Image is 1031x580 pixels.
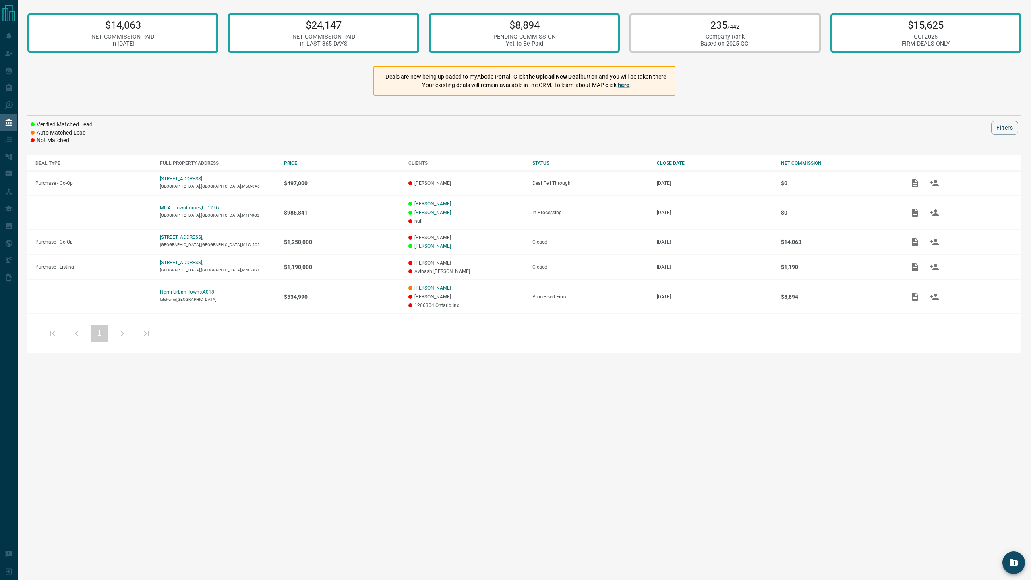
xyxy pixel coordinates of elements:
[781,209,897,216] p: $0
[91,40,154,47] div: in [DATE]
[532,239,649,245] div: Closed
[414,285,451,291] a: [PERSON_NAME]
[160,242,276,247] p: [GEOGRAPHIC_DATA],[GEOGRAPHIC_DATA],M1C-5C5
[35,180,152,186] p: Purchase - Co-Op
[905,294,925,299] span: Add / View Documents
[925,294,944,299] span: Match Clients
[532,210,649,215] div: In Processing
[925,209,944,215] span: Match Clients
[781,239,897,245] p: $14,063
[160,160,276,166] div: FULL PROPERTY ADDRESS
[408,160,525,166] div: CLIENTS
[284,264,400,270] p: $1,190,000
[408,302,525,308] p: 1266304 Ontario Inc.
[657,294,773,300] p: [DATE]
[902,33,950,40] div: GCI 2025
[532,180,649,186] div: Deal Fell Through
[414,243,451,249] a: [PERSON_NAME]
[284,160,400,166] div: PRICE
[700,19,750,31] p: 235
[493,40,556,47] div: Yet to Be Paid
[532,294,649,300] div: Processed Firm
[160,176,202,182] a: [STREET_ADDRESS]
[902,19,950,31] p: $15,625
[902,40,950,47] div: FIRM DEALS ONLY
[385,72,668,81] p: Deals are now being uploaded to myAbode Portal. Click the button and you will be taken there.
[414,201,451,207] a: [PERSON_NAME]
[292,19,355,31] p: $24,147
[284,294,400,300] p: $534,990
[700,40,750,47] div: Based on 2025 GCI
[35,239,152,245] p: Purchase - Co-Op
[284,209,400,216] p: $985,841
[657,180,773,186] p: [DATE]
[408,269,525,274] p: Avinash [PERSON_NAME]
[493,19,556,31] p: $8,894
[905,209,925,215] span: Add / View Documents
[160,260,203,265] a: [STREET_ADDRESS],
[657,264,773,270] p: [DATE]
[925,239,944,244] span: Match Clients
[31,121,93,129] li: Verified Matched Lead
[91,19,154,31] p: $14,063
[408,260,525,266] p: [PERSON_NAME]
[292,40,355,47] div: in LAST 365 DAYS
[35,160,152,166] div: DEAL TYPE
[160,268,276,272] p: [GEOGRAPHIC_DATA],[GEOGRAPHIC_DATA],M4E-3G7
[781,294,897,300] p: $8,894
[385,81,668,89] p: Your existing deals will remain available in the CRM. To learn about MAP click .
[160,297,276,302] p: kitchener,[GEOGRAPHIC_DATA],---
[781,180,897,186] p: $0
[284,180,400,186] p: $497,000
[408,294,525,300] p: [PERSON_NAME]
[91,33,154,40] div: NET COMMISSION PAID
[536,73,580,80] strong: Upload New Deal
[160,234,203,240] a: [STREET_ADDRESS],
[781,264,897,270] p: $1,190
[292,33,355,40] div: NET COMMISSION PAID
[905,264,925,270] span: Add / View Documents
[532,160,649,166] div: STATUS
[160,213,276,217] p: [GEOGRAPHIC_DATA],[GEOGRAPHIC_DATA],M1P-0G3
[700,33,750,40] div: Company Rank
[657,160,773,166] div: CLOSE DATE
[35,264,152,270] p: Purchase - Listing
[160,289,214,295] a: Nomi Urban Towns,A018
[781,160,897,166] div: NET COMMISSION
[284,239,400,245] p: $1,250,000
[925,264,944,270] span: Match Clients
[657,210,773,215] p: [DATE]
[493,33,556,40] div: PENDING COMMISSION
[160,184,276,188] p: [GEOGRAPHIC_DATA],[GEOGRAPHIC_DATA],M5C-0A6
[657,239,773,245] p: [DATE]
[532,264,649,270] div: Closed
[905,239,925,244] span: Add / View Documents
[618,82,630,88] a: here
[160,205,220,211] a: MILA - Townhomes,LT 12-07
[408,218,525,224] p: null
[91,325,108,342] button: 1
[991,121,1018,135] button: Filters
[925,180,944,186] span: Match Clients
[31,137,93,145] li: Not Matched
[408,180,525,186] p: [PERSON_NAME]
[727,23,739,30] span: /442
[905,180,925,186] span: Add / View Documents
[31,129,93,137] li: Auto Matched Lead
[408,235,525,240] p: [PERSON_NAME]
[414,210,451,215] a: [PERSON_NAME]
